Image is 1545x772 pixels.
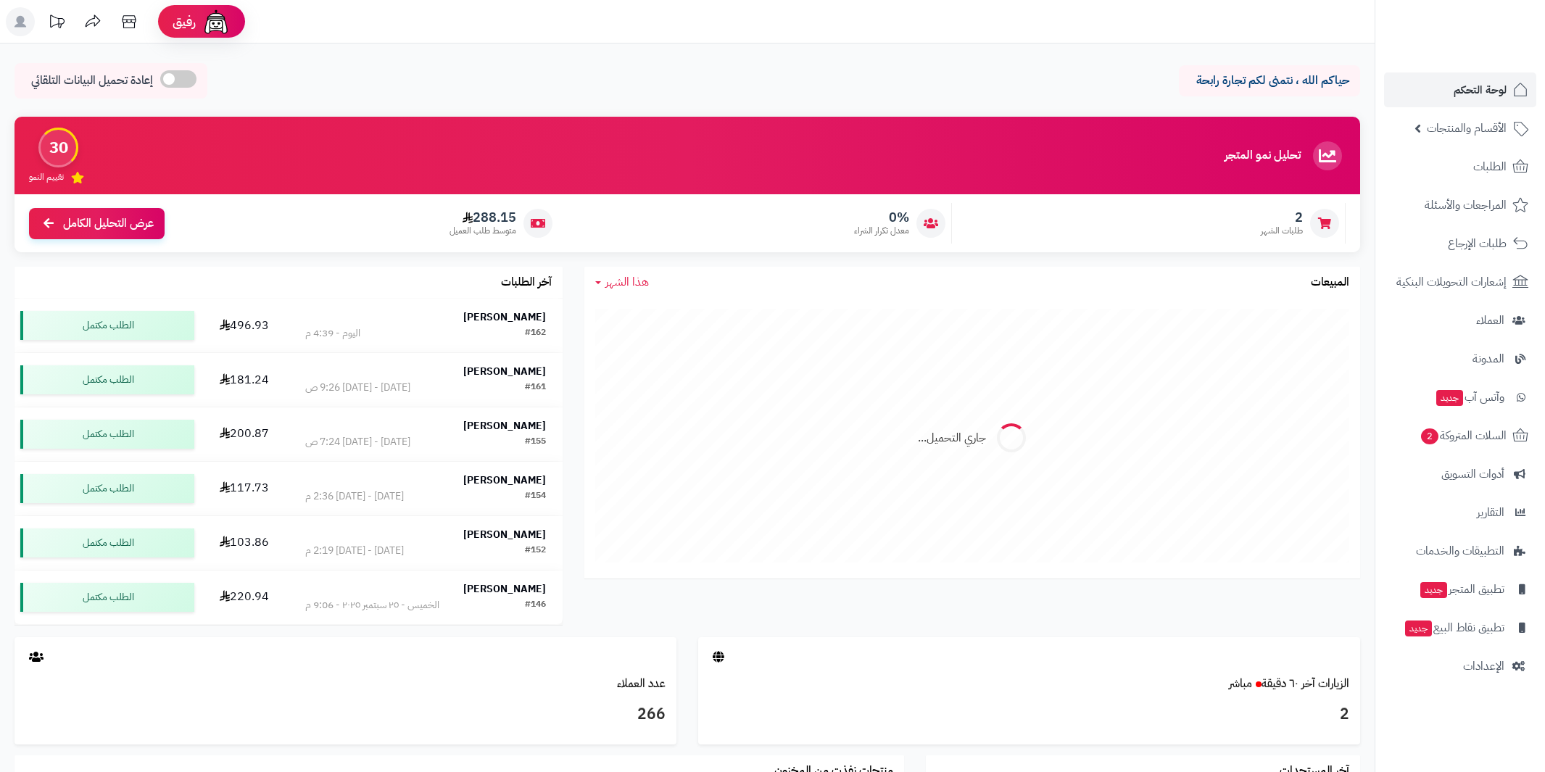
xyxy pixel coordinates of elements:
[1477,502,1504,523] span: التقارير
[525,326,546,341] div: #162
[305,435,410,449] div: [DATE] - [DATE] 7:24 ص
[918,430,986,447] div: جاري التحميل...
[1427,118,1507,138] span: الأقسام والمنتجات
[20,583,194,612] div: الطلب مكتمل
[1384,572,1536,607] a: تطبيق المتجرجديد
[63,215,154,232] span: عرض التحليل الكامل
[1384,457,1536,491] a: أدوات التسويق
[1436,390,1463,406] span: جديد
[1420,426,1507,446] span: السلات المتروكة
[31,72,153,89] span: إعادة تحميل البيانات التلقائي
[20,528,194,557] div: الطلب مكتمل
[20,311,194,340] div: الطلب مكتمل
[1420,582,1447,598] span: جديد
[1404,618,1504,638] span: تطبيق نقاط البيع
[200,299,289,352] td: 496.93
[200,353,289,407] td: 181.24
[202,7,231,36] img: ai-face.png
[200,570,289,624] td: 220.94
[450,225,516,237] span: متوسط طلب العميل
[463,581,546,597] strong: [PERSON_NAME]
[29,208,165,239] a: عرض التحليل الكامل
[1421,428,1438,444] span: 2
[1463,656,1504,676] span: الإعدادات
[709,702,1349,727] h3: 2
[1384,72,1536,107] a: لوحة التحكم
[463,310,546,325] strong: [PERSON_NAME]
[1419,579,1504,599] span: تطبيق المتجر
[1476,310,1504,331] span: العملاء
[1384,380,1536,415] a: وآتس آبجديد
[463,418,546,433] strong: [PERSON_NAME]
[1384,265,1536,299] a: إشعارات التحويلات البنكية
[1384,149,1536,184] a: الطلبات
[463,527,546,542] strong: [PERSON_NAME]
[25,702,666,727] h3: 266
[463,364,546,379] strong: [PERSON_NAME]
[38,7,75,40] a: تحديثات المنصة
[200,462,289,515] td: 117.73
[1435,387,1504,407] span: وآتس آب
[1384,534,1536,568] a: التطبيقات والخدمات
[173,13,196,30] span: رفيق
[200,516,289,570] td: 103.86
[1384,341,1536,376] a: المدونة
[1384,610,1536,645] a: تطبيق نقاط البيعجديد
[1225,149,1301,162] h3: تحليل نمو المتجر
[1229,675,1252,692] small: مباشر
[1473,157,1507,177] span: الطلبات
[1384,495,1536,530] a: التقارير
[501,276,552,289] h3: آخر الطلبات
[305,489,404,504] div: [DATE] - [DATE] 2:36 م
[525,544,546,558] div: #152
[1405,620,1432,636] span: جديد
[595,274,649,291] a: هذا الشهر
[463,473,546,488] strong: [PERSON_NAME]
[200,407,289,461] td: 200.87
[1384,303,1536,338] a: العملاء
[305,326,360,341] div: اليوم - 4:39 م
[1396,272,1507,292] span: إشعارات التحويلات البنكية
[1261,209,1303,225] span: 2
[1441,464,1504,484] span: أدوات التسويق
[525,489,546,504] div: #154
[1416,541,1504,561] span: التطبيقات والخدمات
[1384,188,1536,223] a: المراجعات والأسئلة
[20,365,194,394] div: الطلب مكتمل
[1446,41,1531,71] img: logo-2.png
[1311,276,1349,289] h3: المبيعات
[1384,226,1536,261] a: طلبات الإرجاع
[1384,418,1536,453] a: السلات المتروكة2
[854,209,909,225] span: 0%
[1261,225,1303,237] span: طلبات الشهر
[29,171,64,183] span: تقييم النمو
[20,474,194,503] div: الطلب مكتمل
[1229,675,1349,692] a: الزيارات آخر ٦٠ دقيقةمباشر
[617,675,666,692] a: عدد العملاء
[525,435,546,449] div: #155
[1448,233,1507,254] span: طلبات الإرجاع
[450,209,516,225] span: 288.15
[1472,349,1504,369] span: المدونة
[1425,195,1507,215] span: المراجعات والأسئلة
[605,273,649,291] span: هذا الشهر
[305,544,404,558] div: [DATE] - [DATE] 2:19 م
[305,381,410,395] div: [DATE] - [DATE] 9:26 ص
[525,381,546,395] div: #161
[525,598,546,613] div: #146
[1190,72,1349,89] p: حياكم الله ، نتمنى لكم تجارة رابحة
[1454,80,1507,100] span: لوحة التحكم
[854,225,909,237] span: معدل تكرار الشراء
[1384,649,1536,684] a: الإعدادات
[20,420,194,449] div: الطلب مكتمل
[305,598,439,613] div: الخميس - ٢٥ سبتمبر ٢٠٢٥ - 9:06 م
